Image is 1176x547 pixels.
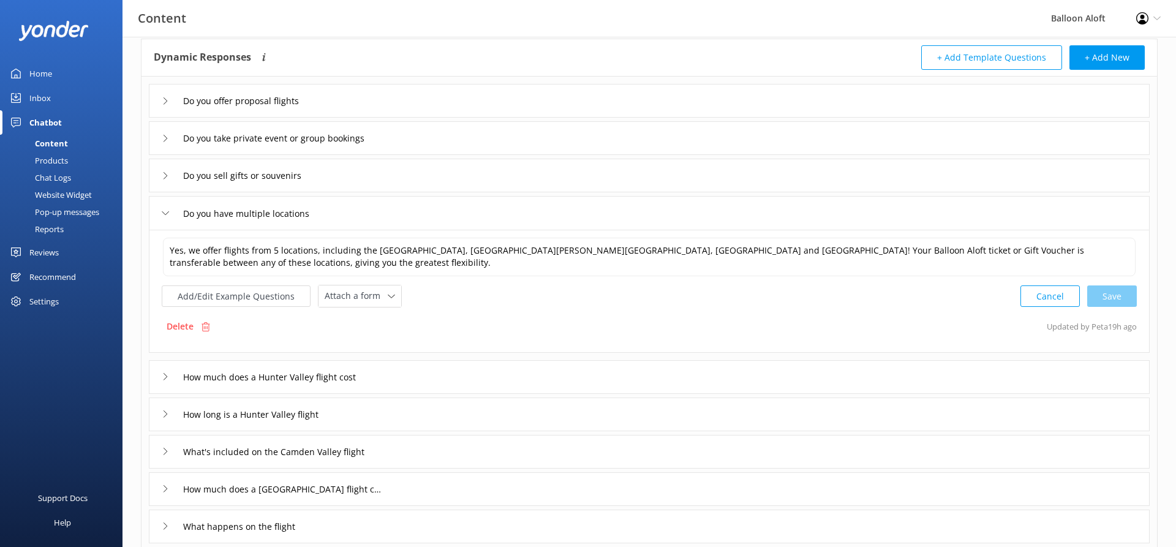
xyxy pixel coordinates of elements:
[54,510,71,535] div: Help
[1047,315,1137,338] p: Updated by Peta 19h ago
[7,203,99,221] div: Pop-up messages
[921,45,1062,70] button: + Add Template Questions
[29,265,76,289] div: Recommend
[138,9,186,28] h3: Content
[163,238,1136,276] textarea: Yes, we offer flights from 5 locations, including the [GEOGRAPHIC_DATA], [GEOGRAPHIC_DATA][PERSON...
[7,152,68,169] div: Products
[29,289,59,314] div: Settings
[7,169,123,186] a: Chat Logs
[7,186,92,203] div: Website Widget
[7,135,68,152] div: Content
[325,289,388,303] span: Attach a form
[1020,285,1080,307] button: Cancel
[154,45,251,70] h4: Dynamic Responses
[38,486,88,510] div: Support Docs
[29,110,62,135] div: Chatbot
[7,135,123,152] a: Content
[29,86,51,110] div: Inbox
[7,203,123,221] a: Pop-up messages
[1069,45,1145,70] button: + Add New
[7,169,71,186] div: Chat Logs
[7,221,123,238] a: Reports
[167,320,194,333] p: Delete
[7,186,123,203] a: Website Widget
[162,285,311,307] button: Add/Edit Example Questions
[7,152,123,169] a: Products
[29,240,59,265] div: Reviews
[18,21,89,41] img: yonder-white-logo.png
[29,61,52,86] div: Home
[7,221,64,238] div: Reports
